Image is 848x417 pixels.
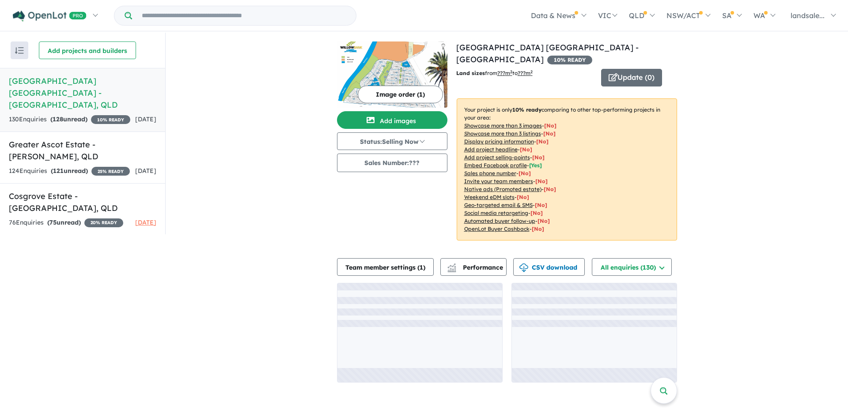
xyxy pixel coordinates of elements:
[510,69,512,74] sup: 2
[464,138,534,145] u: Display pricing information
[517,194,529,200] span: [No]
[532,154,545,161] span: [ No ]
[464,194,515,200] u: Weekend eDM slots
[464,202,533,208] u: Geo-targeted email & SMS
[13,11,87,22] img: Openlot PRO Logo White
[464,130,541,137] u: Showcase more than 3 listings
[519,170,531,177] span: [ No ]
[464,218,535,224] u: Automated buyer follow-up
[464,225,530,232] u: OpenLot Buyer Cashback
[464,170,516,177] u: Sales phone number
[520,146,532,153] span: [ No ]
[9,166,130,177] div: 124 Enquir ies
[464,146,518,153] u: Add project headline
[518,70,533,76] u: ???m
[9,139,156,162] h5: Greater Ascot Estate - [PERSON_NAME] , QLD
[456,69,594,78] p: from
[538,218,550,224] span: [No]
[543,130,556,137] span: [ No ]
[135,115,156,123] span: [DATE]
[592,258,672,276] button: All enquiries (130)
[791,11,825,20] span: landsale...
[512,70,533,76] span: to
[464,178,533,184] u: Invite your team members
[9,218,123,228] div: 76 Enquir ies
[337,132,447,150] button: Status:Selling Now
[535,202,547,208] span: [No]
[337,154,447,172] button: Sales Number:???
[535,178,548,184] span: [ No ]
[39,41,136,59] button: Add projects and builders
[547,56,592,64] span: 10 % READY
[497,70,512,76] u: ??? m
[358,86,443,103] button: Image order (1)
[337,258,434,276] button: Team member settings (1)
[512,106,541,113] b: 10 % ready
[532,225,544,232] span: [No]
[51,167,88,175] strong: ( unread)
[420,263,423,271] span: 1
[544,186,556,192] span: [No]
[440,258,507,276] button: Performance
[513,258,585,276] button: CSV download
[9,75,156,111] h5: [GEOGRAPHIC_DATA] [GEOGRAPHIC_DATA] - [GEOGRAPHIC_DATA] , QLD
[50,115,87,123] strong: ( unread)
[337,41,447,108] img: Willowbank Estate Townsville - Kirwan
[447,266,456,272] img: bar-chart.svg
[135,167,156,175] span: [DATE]
[530,210,543,216] span: [No]
[49,218,57,226] span: 75
[464,162,527,169] u: Embed Facebook profile
[457,98,677,240] p: Your project is only comparing to other top-performing projects in your area: - - - - - - - - - -...
[337,111,447,129] button: Add images
[135,218,156,226] span: [DATE]
[53,167,64,175] span: 121
[456,42,639,64] a: [GEOGRAPHIC_DATA] [GEOGRAPHIC_DATA] - [GEOGRAPHIC_DATA]
[544,122,556,129] span: [ No ]
[134,6,354,25] input: Try estate name, suburb, builder or developer
[519,263,528,272] img: download icon
[464,154,530,161] u: Add project selling-points
[456,70,485,76] b: Land sizes
[9,114,130,125] div: 130 Enquir ies
[91,115,130,124] span: 10 % READY
[91,167,130,176] span: 25 % READY
[530,69,533,74] sup: 2
[47,218,81,226] strong: ( unread)
[536,138,549,145] span: [ No ]
[15,47,24,54] img: sort.svg
[464,122,542,129] u: Showcase more than 3 images
[84,218,123,227] span: 20 % READY
[53,115,63,123] span: 128
[9,190,156,214] h5: Cosgrove Estate - [GEOGRAPHIC_DATA] , QLD
[601,69,662,86] button: Update (0)
[449,263,503,271] span: Performance
[464,210,528,216] u: Social media retargeting
[464,186,541,192] u: Native ads (Promoted estate)
[447,263,455,268] img: line-chart.svg
[529,162,542,169] span: [ Yes ]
